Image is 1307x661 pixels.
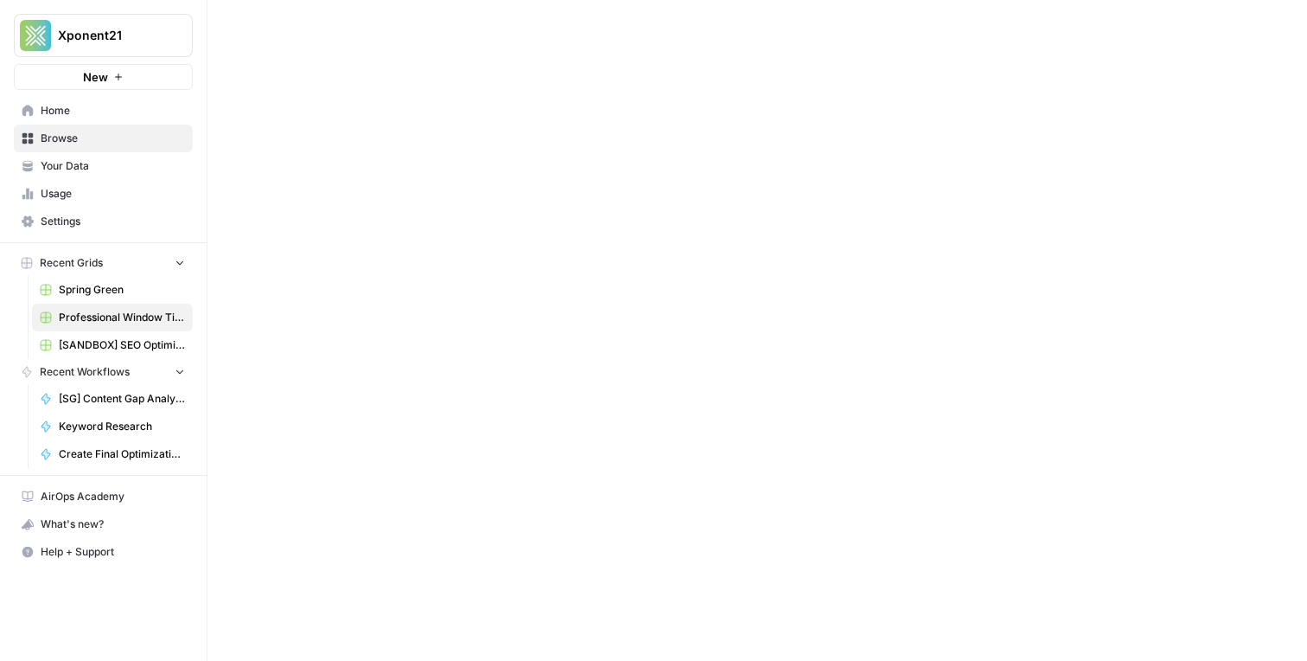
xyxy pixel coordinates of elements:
a: Usage [14,180,193,208]
span: Home [41,103,185,119]
span: Keyword Research [59,419,185,434]
span: Professional Window Tinting [59,310,185,325]
span: Recent Workflows [40,364,130,380]
span: Recent Grids [40,255,103,271]
button: Recent Workflows [14,359,193,385]
span: [SG] Content Gap Analysis [59,391,185,407]
a: AirOps Academy [14,483,193,510]
span: [SANDBOX] SEO Optimizations [59,337,185,353]
span: Browse [41,131,185,146]
span: Help + Support [41,544,185,560]
a: Home [14,97,193,125]
a: Settings [14,208,193,235]
button: Workspace: Xponent21 [14,14,193,57]
span: New [83,68,108,86]
a: Keyword Research [32,413,193,440]
a: Your Data [14,152,193,180]
button: Help + Support [14,538,193,566]
span: Settings [41,214,185,229]
span: Your Data [41,158,185,174]
a: Spring Green [32,276,193,304]
button: What's new? [14,510,193,538]
a: [SANDBOX] SEO Optimizations [32,331,193,359]
span: Usage [41,186,185,202]
a: Professional Window Tinting [32,304,193,331]
button: Recent Grids [14,250,193,276]
a: Create Final Optimizations Roadmap [32,440,193,468]
a: Browse [14,125,193,152]
div: What's new? [15,511,192,537]
a: [SG] Content Gap Analysis [32,385,193,413]
span: Spring Green [59,282,185,298]
button: New [14,64,193,90]
span: AirOps Academy [41,489,185,504]
span: Xponent21 [58,27,163,44]
img: Xponent21 Logo [20,20,51,51]
span: Create Final Optimizations Roadmap [59,446,185,462]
